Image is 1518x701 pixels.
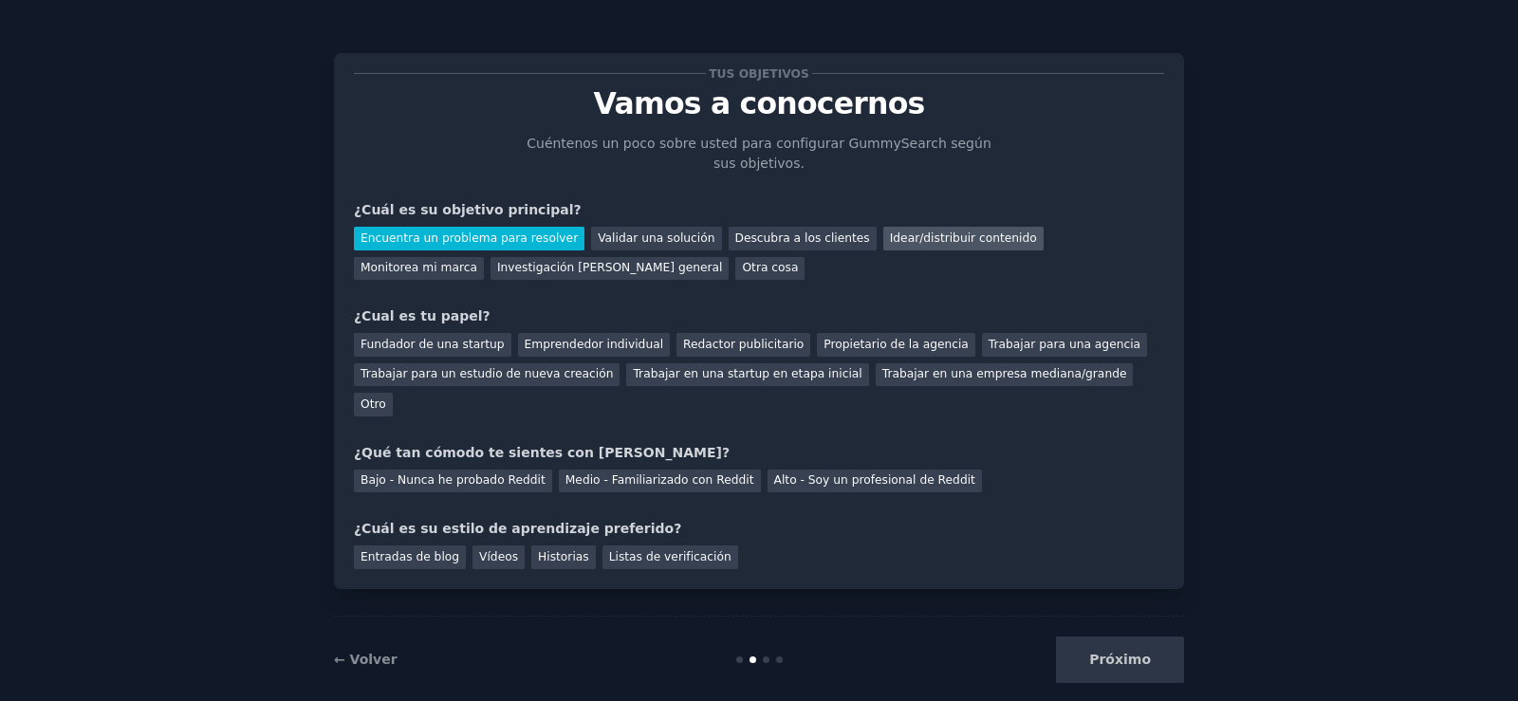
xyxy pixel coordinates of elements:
[361,261,477,274] font: Monitorea mi marca
[354,521,681,536] font: ¿Cuál es su estilo de aprendizaje preferido?
[594,86,925,120] font: Vamos a conocernos
[479,550,518,563] font: Vídeos
[824,338,969,351] font: Propietario de la agencia
[361,397,386,411] font: Otro
[354,445,730,460] font: ¿Qué tan cómodo te sientes con [PERSON_NAME]?
[989,338,1140,351] font: Trabajar para una agencia
[882,367,1127,380] font: Trabajar en una empresa mediana/grande
[633,367,861,380] font: Trabajar en una startup en etapa inicial
[361,473,546,487] font: Bajo - Nunca he probado Reddit
[334,652,398,667] a: ← Volver
[742,261,798,274] font: Otra cosa
[361,367,613,380] font: Trabajar para un estudio de nueva creación
[354,202,582,217] font: ¿Cuál es su objetivo principal?
[527,136,991,171] font: Cuéntenos un poco sobre usted para configurar GummySearch según sus objetivos.
[890,231,1037,245] font: Idear/distribuir contenido
[361,231,578,245] font: Encuentra un problema para resolver
[525,338,663,351] font: Emprendedor individual
[538,550,589,563] font: Historias
[774,473,975,487] font: Alto - Soy un profesional de Reddit
[361,338,505,351] font: Fundador de una startup
[497,261,723,274] font: Investigación [PERSON_NAME] general
[709,67,808,81] font: Tus objetivos
[354,308,491,323] font: ¿Cual es tu papel?
[683,338,804,351] font: Redactor publicitario
[361,550,459,563] font: Entradas de blog
[735,231,870,245] font: Descubra a los clientes
[565,473,754,487] font: Medio - Familiarizado con Reddit
[598,231,714,245] font: Validar una solución
[609,550,731,563] font: Listas de verificación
